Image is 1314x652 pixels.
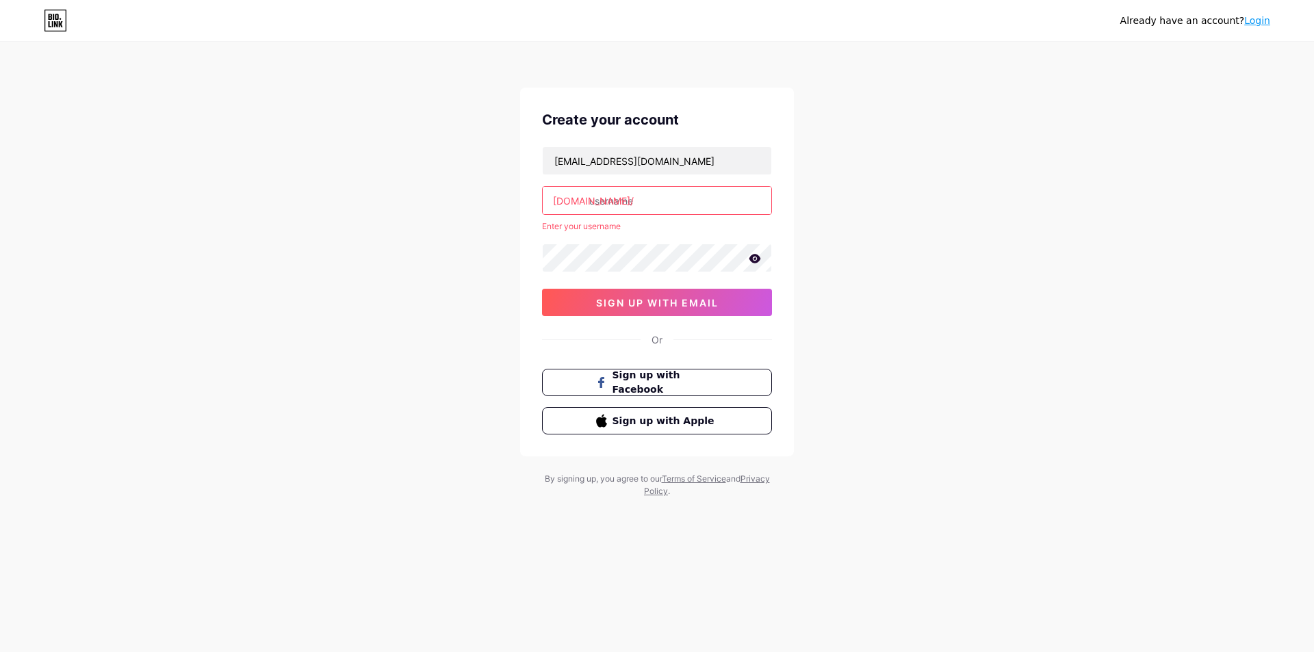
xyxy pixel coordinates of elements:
[541,473,773,497] div: By signing up, you agree to our and .
[1244,15,1270,26] a: Login
[613,368,719,397] span: Sign up with Facebook
[662,473,726,484] a: Terms of Service
[542,109,772,130] div: Create your account
[542,407,772,434] button: Sign up with Apple
[553,194,634,208] div: [DOMAIN_NAME]/
[542,369,772,396] button: Sign up with Facebook
[652,332,662,347] div: Or
[1120,14,1270,28] div: Already have an account?
[543,187,771,214] input: username
[596,297,719,309] span: sign up with email
[542,289,772,316] button: sign up with email
[542,220,772,233] div: Enter your username
[543,147,771,174] input: Email
[613,414,719,428] span: Sign up with Apple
